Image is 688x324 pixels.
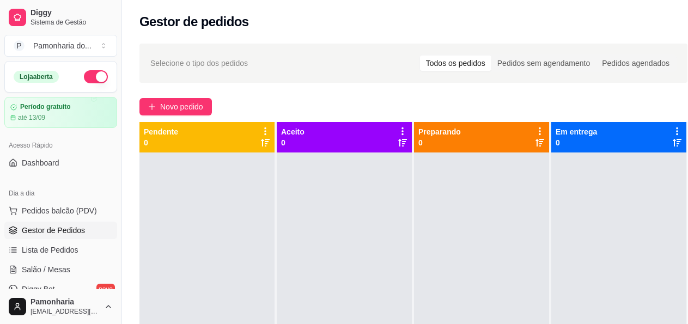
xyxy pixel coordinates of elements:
a: Dashboard [4,154,117,172]
span: Selecione o tipo dos pedidos [150,57,248,69]
p: 0 [418,137,461,148]
button: Pedidos balcão (PDV) [4,202,117,219]
button: Select a team [4,35,117,57]
span: Gestor de Pedidos [22,225,85,236]
a: Gestor de Pedidos [4,222,117,239]
span: Sistema de Gestão [31,18,113,27]
span: P [14,40,25,51]
div: Pedidos agendados [596,56,675,71]
h2: Gestor de pedidos [139,13,249,30]
div: Acesso Rápido [4,137,117,154]
button: Pamonharia[EMAIL_ADDRESS][DOMAIN_NAME] [4,294,117,320]
a: DiggySistema de Gestão [4,4,117,30]
p: Em entrega [556,126,597,137]
a: Lista de Pedidos [4,241,117,259]
button: Novo pedido [139,98,212,115]
p: 0 [281,137,305,148]
p: Preparando [418,126,461,137]
article: até 13/09 [18,113,45,122]
a: Salão / Mesas [4,261,117,278]
p: 0 [556,137,597,148]
span: Pamonharia [31,297,100,307]
p: Pendente [144,126,178,137]
span: Diggy [31,8,113,18]
article: Período gratuito [20,103,71,111]
p: Aceito [281,126,305,137]
a: Diggy Botnovo [4,280,117,298]
span: Lista de Pedidos [22,244,78,255]
span: Dashboard [22,157,59,168]
div: Loja aberta [14,71,59,83]
span: Novo pedido [160,101,203,113]
span: Pedidos balcão (PDV) [22,205,97,216]
span: Salão / Mesas [22,264,70,275]
div: Pedidos sem agendamento [491,56,596,71]
span: plus [148,103,156,111]
span: Diggy Bot [22,284,55,295]
span: [EMAIL_ADDRESS][DOMAIN_NAME] [31,307,100,316]
div: Dia a dia [4,185,117,202]
div: Todos os pedidos [420,56,491,71]
div: Pamonharia do ... [33,40,92,51]
a: Período gratuitoaté 13/09 [4,97,117,128]
button: Alterar Status [84,70,108,83]
p: 0 [144,137,178,148]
